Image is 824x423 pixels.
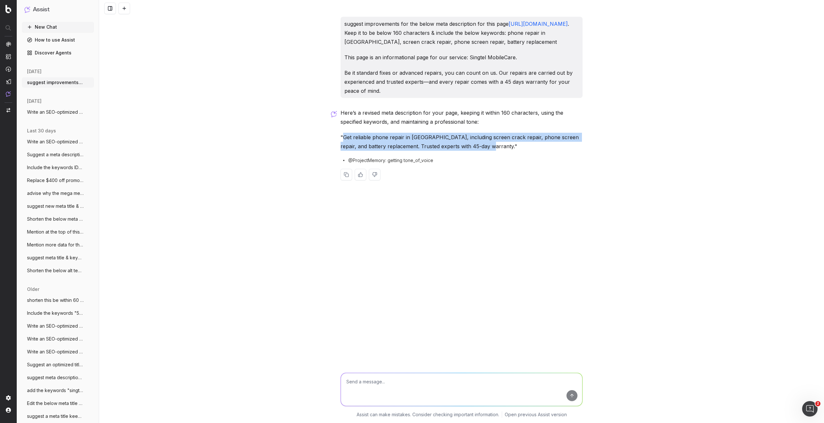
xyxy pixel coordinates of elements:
span: Write an SEO-optimized content about the [27,139,84,145]
span: Suggest an optimized title and descripti [27,361,84,368]
p: suggest improvements for the below meta description for this page . Keep it to be below 160 chara... [344,19,579,46]
p: This page is an informational page for our service: Singtel MobileCare​. [344,53,579,62]
span: add the keywords "singtel" & "[GEOGRAPHIC_DATA]" [27,387,84,394]
span: last 30 days [27,128,56,134]
span: suggest new meta title & description to [27,203,84,209]
button: add the keywords "singtel" & "[GEOGRAPHIC_DATA]" [22,385,94,396]
p: Be it standard fixes or advanced repairs, you can count on us. Our repairs are carried out by exp... [344,68,579,95]
p: Here’s a revised meta description for your page, keeping it within 160 characters, using the spec... [341,108,583,126]
button: New Chat [22,22,94,32]
img: Studio [6,79,11,84]
button: Replace $400 off promo in the below cont [22,175,94,186]
span: Shorten the below meta description to be [27,216,84,222]
span: older [27,286,39,293]
button: Include the keywords "5G+ priority" as i [22,308,94,318]
a: How to use Assist [22,35,94,45]
img: Setting [6,395,11,400]
span: @ProjectMemory: getting tone_of_voice [348,157,433,164]
button: Shorten the below meta description to be [22,214,94,224]
span: suggest a meta title keeping to be withi [27,413,84,419]
img: Analytics [6,42,11,47]
span: advise why the mega menu in this page ht [27,190,84,197]
img: Intelligence [6,54,11,59]
iframe: Intercom live chat [802,401,818,417]
button: shorten this be within 60 characters Sin [22,295,94,305]
p: Assist can make mistakes. Consider checking important information. [357,411,499,418]
span: 2 [815,401,820,406]
button: Write an SEO-optimized content about the [22,137,94,147]
p: "Get reliable phone repair in [GEOGRAPHIC_DATA], including screen crack repair, phone screen repa... [341,133,583,151]
span: Mention at the top of this article that [27,229,84,235]
span: Shorten the below alt text to be less th [27,267,84,274]
img: My account [6,408,11,413]
h1: Assist [33,5,50,14]
span: shorten this be within 60 characters Sin [27,297,84,303]
img: Switch project [6,108,10,112]
span: Replace $400 off promo in the below cont [27,177,84,184]
button: suggest new meta title & description to [22,201,94,211]
span: Write an SEO-optimized content in a simi [27,323,84,329]
img: Botify logo [5,5,11,13]
span: suggest meta description for this page h [27,374,84,381]
span: Suggest a meta description of less than [27,151,84,158]
button: Assist [24,5,91,14]
a: Open previous Assist version [505,411,567,418]
img: Assist [24,6,30,13]
button: suggest meta description for this page h [22,372,94,383]
span: Mention more data for the same price in [27,242,84,248]
span: Write an SEO-optimized content in a simi [27,349,84,355]
button: suggest improvements for the below meta [22,77,94,88]
button: Suggest a meta description of less than [22,149,94,160]
span: suggest improvements for the below meta [27,79,84,86]
button: Include the keywords IDD Calls & global [22,162,94,173]
span: [DATE] [27,68,42,75]
button: Write an SEO-optimized content in a simi [22,321,94,331]
span: Include the keywords IDD Calls & global [27,164,84,171]
img: Assist [6,91,11,97]
button: Write an SEO-optimized content in a simi [22,334,94,344]
a: Discover Agents [22,48,94,58]
span: suggest meta title & keywords for our pa [27,255,84,261]
button: Shorten the below alt text to be less th [22,265,94,276]
a: [URL][DOMAIN_NAME] [509,21,568,27]
button: Write an SEO-optimized content in a simi [22,347,94,357]
button: Suggest an optimized title and descripti [22,360,94,370]
button: advise why the mega menu in this page ht [22,188,94,198]
span: Include the keywords "5G+ priority" as i [27,310,84,316]
span: Edit the below meta title & description [27,400,84,407]
button: suggest a meta title keeping to be withi [22,411,94,421]
button: Mention more data for the same price in [22,240,94,250]
img: Botify assist logo [331,111,337,117]
button: Write an SEO-optimized content about the [22,107,94,117]
img: Activation [6,66,11,72]
button: Mention at the top of this article that [22,227,94,237]
span: Write an SEO-optimized content about the [27,109,84,115]
button: Edit the below meta title & description [22,398,94,409]
button: suggest meta title & keywords for our pa [22,253,94,263]
span: Write an SEO-optimized content in a simi [27,336,84,342]
span: [DATE] [27,98,42,104]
